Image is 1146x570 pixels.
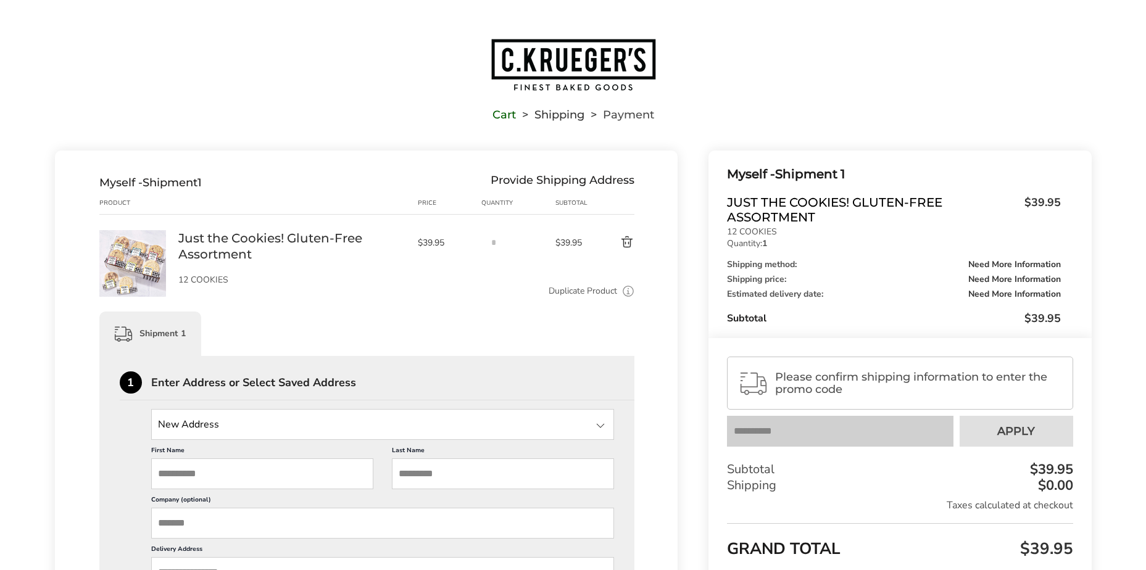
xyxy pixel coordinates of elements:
span: Apply [997,426,1035,437]
span: $39.95 [1024,311,1061,326]
button: Apply [960,416,1073,447]
div: Shipment 1 [99,312,201,356]
input: First Name [151,458,373,489]
input: Quantity input [481,230,506,255]
div: Product [99,198,178,208]
span: Payment [603,110,654,119]
label: First Name [151,446,373,458]
div: $0.00 [1035,479,1073,492]
span: $39.95 [555,237,591,249]
span: $39.95 [418,237,476,249]
p: 12 COOKIES [727,228,1060,236]
img: C.KRUEGER'S [490,38,657,92]
div: Subtotal [727,461,1073,477]
div: Shipping [727,477,1073,494]
a: Just the Cookies! Gluten-Free Assortment$39.95 [727,195,1060,225]
span: Myself - [99,176,143,189]
span: Need More Information [968,290,1061,299]
div: Shipment 1 [727,164,1060,184]
span: Need More Information [968,260,1061,269]
strong: 1 [762,238,767,249]
input: Company [151,508,615,539]
span: Need More Information [968,275,1061,284]
img: Just the Cookies! Gluten-Free Assortment [99,230,166,297]
input: State [151,409,615,440]
input: Last Name [392,458,614,489]
div: GRAND TOTAL [727,523,1073,563]
p: Quantity: [727,239,1060,248]
label: Company (optional) [151,495,615,508]
div: Price [418,198,482,208]
div: Enter Address or Select Saved Address [151,377,635,388]
p: 12 COOKIES [178,276,405,284]
div: Subtotal [555,198,591,208]
button: Delete product [591,235,634,250]
div: Taxes calculated at checkout [727,498,1073,512]
span: 1 [197,176,202,189]
span: Just the Cookies! Gluten-Free Assortment [727,195,1018,225]
div: Shipping method: [727,260,1060,269]
div: Estimated delivery date: [727,290,1060,299]
div: 1 [120,371,142,394]
div: Quantity [481,198,555,208]
a: Cart [492,110,516,119]
a: Go to home page [55,38,1092,92]
div: $39.95 [1027,463,1073,476]
div: Provide Shipping Address [491,176,634,189]
div: Shipping price: [727,275,1060,284]
span: $39.95 [1017,538,1073,560]
div: Subtotal [727,311,1060,326]
div: Shipment [99,176,202,189]
label: Delivery Address [151,545,615,557]
span: Myself - [727,167,775,181]
label: Last Name [392,446,614,458]
span: $39.95 [1018,195,1061,221]
li: Shipping [516,110,584,119]
span: Please confirm shipping information to enter the promo code [775,371,1061,395]
a: Duplicate Product [549,284,617,298]
a: Just the Cookies! Gluten-Free Assortment [178,230,405,262]
a: Just the Cookies! Gluten-Free Assortment [99,229,166,241]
